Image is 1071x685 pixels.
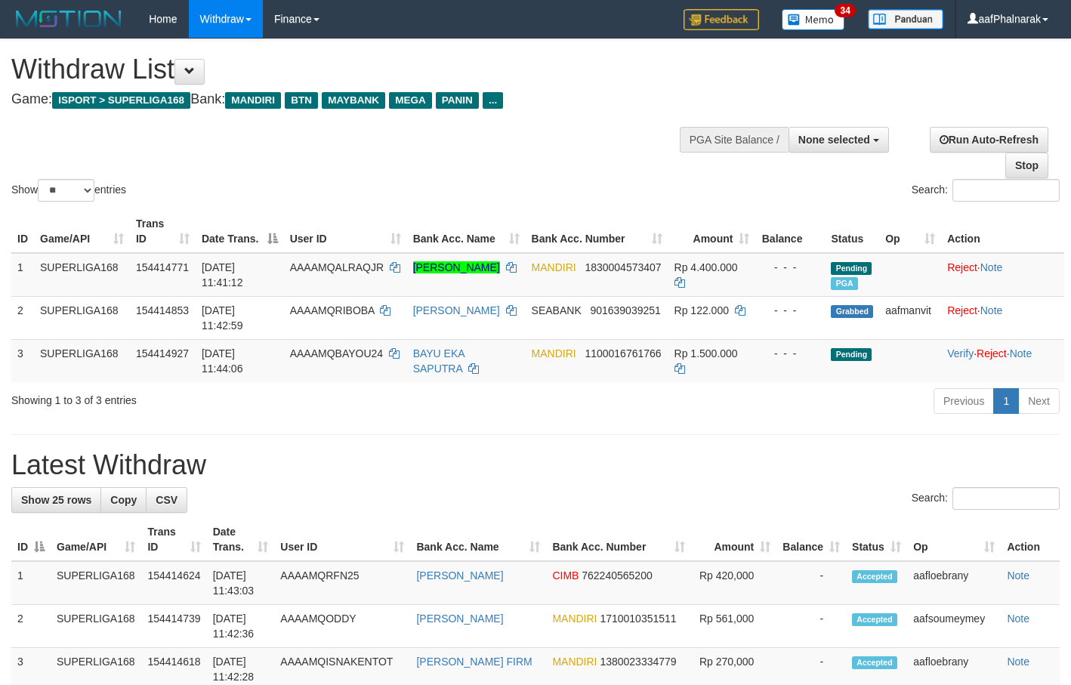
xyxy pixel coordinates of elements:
[21,494,91,506] span: Show 25 rows
[600,612,676,625] span: Copy 1710010351511 to clipboard
[410,518,546,561] th: Bank Acc. Name: activate to sort column ascending
[11,179,126,202] label: Show entries
[207,605,275,648] td: [DATE] 11:42:36
[761,303,819,318] div: - - -
[136,261,189,273] span: 154414771
[11,605,51,648] td: 2
[952,179,1060,202] input: Search:
[546,518,691,561] th: Bank Acc. Number: activate to sort column ascending
[532,347,576,359] span: MANDIRI
[941,210,1064,253] th: Action
[1001,518,1060,561] th: Action
[483,92,503,109] span: ...
[141,605,206,648] td: 154414739
[526,210,668,253] th: Bank Acc. Number: activate to sort column ascending
[552,569,579,582] span: CIMB
[912,179,1060,202] label: Search:
[691,518,776,561] th: Amount: activate to sort column ascending
[590,304,660,316] span: Copy 901639039251 to clipboard
[952,487,1060,510] input: Search:
[831,262,872,275] span: Pending
[389,92,432,109] span: MEGA
[582,569,652,582] span: Copy 762240565200 to clipboard
[156,494,177,506] span: CSV
[11,518,51,561] th: ID: activate to sort column descending
[552,612,597,625] span: MANDIRI
[600,656,676,668] span: Copy 1380023334779 to clipboard
[907,605,1001,648] td: aafsoumeymey
[413,304,500,316] a: [PERSON_NAME]
[416,612,503,625] a: [PERSON_NAME]
[585,347,661,359] span: Copy 1100016761766 to clipboard
[846,518,907,561] th: Status: activate to sort column ascending
[941,253,1064,297] td: ·
[674,304,729,316] span: Rp 122.000
[761,346,819,361] div: - - -
[907,561,1001,605] td: aafloebrany
[930,127,1048,153] a: Run Auto-Refresh
[1007,612,1029,625] a: Note
[755,210,825,253] th: Balance
[1018,388,1060,414] a: Next
[11,387,435,408] div: Showing 1 to 3 of 3 entries
[680,127,789,153] div: PGA Site Balance /
[51,561,141,605] td: SUPERLIGA168
[11,487,101,513] a: Show 25 rows
[776,605,846,648] td: -
[290,347,383,359] span: AAAAMQBAYOU24
[776,518,846,561] th: Balance: activate to sort column ascending
[532,304,582,316] span: SEABANK
[416,569,503,582] a: [PERSON_NAME]
[831,348,872,361] span: Pending
[852,613,897,626] span: Accepted
[11,253,34,297] td: 1
[1007,656,1029,668] a: Note
[941,296,1064,339] td: ·
[11,450,1060,480] h1: Latest Withdraw
[136,304,189,316] span: 154414853
[110,494,137,506] span: Copy
[34,339,130,382] td: SUPERLIGA168
[100,487,147,513] a: Copy
[413,261,500,273] a: [PERSON_NAME]
[941,339,1064,382] td: · ·
[274,518,410,561] th: User ID: activate to sort column ascending
[416,656,532,668] a: [PERSON_NAME] FIRM
[691,605,776,648] td: Rp 561,000
[668,210,756,253] th: Amount: activate to sort column ascending
[993,388,1019,414] a: 1
[912,487,1060,510] label: Search:
[947,304,977,316] a: Reject
[290,304,375,316] span: AAAAMQRIBOBA
[141,561,206,605] td: 154414624
[776,561,846,605] td: -
[34,210,130,253] th: Game/API: activate to sort column ascending
[146,487,187,513] a: CSV
[11,92,699,107] h4: Game: Bank:
[322,92,385,109] span: MAYBANK
[207,561,275,605] td: [DATE] 11:43:03
[34,253,130,297] td: SUPERLIGA168
[51,518,141,561] th: Game/API: activate to sort column ascending
[285,92,318,109] span: BTN
[977,347,1007,359] a: Reject
[284,210,407,253] th: User ID: activate to sort column ascending
[11,296,34,339] td: 2
[585,261,661,273] span: Copy 1830004573407 to clipboard
[980,304,1003,316] a: Note
[825,210,879,253] th: Status
[136,347,189,359] span: 154414927
[202,347,243,375] span: [DATE] 11:44:06
[413,347,465,375] a: BAYU EKA SAPUTRA
[436,92,479,109] span: PANIN
[691,561,776,605] td: Rp 420,000
[130,210,196,253] th: Trans ID: activate to sort column ascending
[274,561,410,605] td: AAAAMQRFN25
[761,260,819,275] div: - - -
[11,54,699,85] h1: Withdraw List
[202,261,243,289] span: [DATE] 11:41:12
[947,347,974,359] a: Verify
[225,92,281,109] span: MANDIRI
[141,518,206,561] th: Trans ID: activate to sort column ascending
[196,210,284,253] th: Date Trans.: activate to sort column descending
